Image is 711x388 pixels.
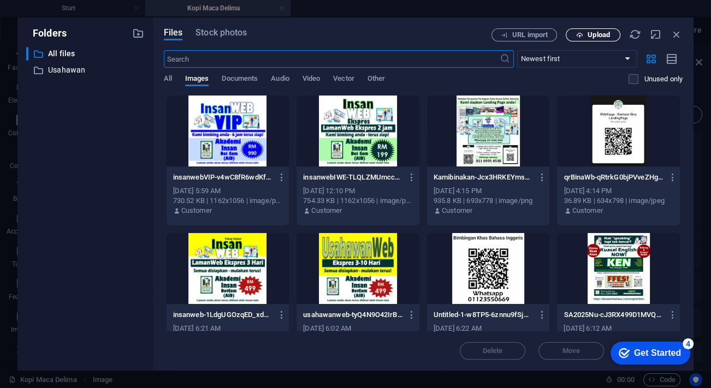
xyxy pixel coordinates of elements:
[26,47,28,61] div: ​
[32,12,79,22] div: Get Started
[81,2,92,13] div: 4
[164,26,183,39] span: Files
[650,28,662,40] i: Minimize
[173,172,272,182] p: insanwebVIP-v4wC8fR6wdKfiMVXyCjCyA.png
[164,50,500,68] input: Search
[195,26,247,39] span: Stock photos
[48,47,124,60] p: All files
[442,206,472,216] p: Customer
[303,196,413,206] div: 754.33 KB | 1162x1056 | image/png
[512,32,548,38] span: URL import
[303,310,402,320] p: usahawanweb-tyQ4N9O42IrB4Qrqe2VILQ.png
[303,72,320,87] span: Video
[333,72,354,87] span: Vector
[311,206,342,216] p: Customer
[271,72,289,87] span: Audio
[173,324,283,333] div: [DATE] 6:21 AM
[434,186,543,196] div: [DATE] 4:15 PM
[572,206,603,216] p: Customer
[48,64,124,76] p: Usahawan
[566,28,620,41] button: Upload
[564,172,663,182] p: qrBinaWb-qRtrkG0bjPVveZHggBbwjQ.jpg
[434,324,543,333] div: [DATE] 6:22 AM
[644,74,683,84] p: Displays only files that are not in use on the website. Files added during this session can still...
[491,28,557,41] button: URL import
[303,186,413,196] div: [DATE] 12:10 PM
[564,310,663,320] p: SA2025Nu-cJ3RX499D1MVQSk-AkD5Gw.png
[26,63,144,77] div: Usahawan
[164,72,172,87] span: All
[222,72,258,87] span: Documents
[564,186,673,196] div: [DATE] 4:14 PM
[434,310,533,320] p: Untitled-1-w8TP5-6znnu9fSjMnpQzlg.png
[9,5,88,28] div: Get Started 4 items remaining, 20% complete
[173,186,283,196] div: [DATE] 5:59 AM
[564,324,673,333] div: [DATE] 6:12 AM
[303,324,413,333] div: [DATE] 6:02 AM
[434,172,533,182] p: Kamibinakan-Jcx3HRKEYmsTOQ3vFJ3d3w.png
[26,26,67,40] p: Folders
[671,28,683,40] i: Close
[368,72,385,87] span: Other
[629,28,641,40] i: Reload
[132,27,144,39] i: Create new folder
[181,206,212,216] p: Customer
[303,172,402,182] p: insanwebIWE-TLQLZMUmccaAiypTqc-3pQ.png
[434,196,543,206] div: 935.8 KB | 693x778 | image/png
[173,196,283,206] div: 730.52 KB | 1162x1056 | image/png
[185,72,209,87] span: Images
[173,310,272,320] p: insanweb-1LdgUGOzqED_xdDz0nkRJg.png
[588,32,610,38] span: Upload
[564,196,673,206] div: 36.89 KB | 634x798 | image/jpeg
